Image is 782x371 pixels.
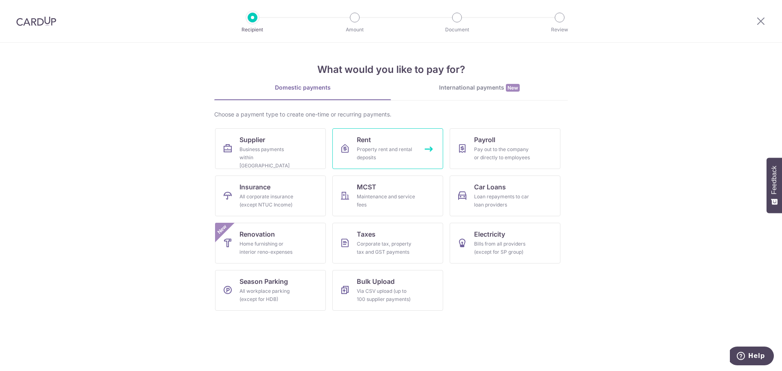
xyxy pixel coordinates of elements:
[222,26,283,34] p: Recipient
[214,62,568,77] h4: What would you like to pay for?
[215,270,326,311] a: Season ParkingAll workplace parking (except for HDB)
[239,182,270,192] span: Insurance
[332,176,443,216] a: MCSTMaintenance and service fees
[214,83,391,92] div: Domestic payments
[427,26,487,34] p: Document
[215,176,326,216] a: InsuranceAll corporate insurance (except NTUC Income)
[357,240,415,256] div: Corporate tax, property tax and GST payments
[239,240,298,256] div: Home furnishing or interior reno-expenses
[239,277,288,286] span: Season Parking
[325,26,385,34] p: Amount
[332,128,443,169] a: RentProperty rent and rental deposits
[239,287,298,303] div: All workplace parking (except for HDB)
[357,145,415,162] div: Property rent and rental deposits
[357,182,376,192] span: MCST
[357,193,415,209] div: Maintenance and service fees
[474,193,533,209] div: Loan repayments to car loan providers
[450,223,560,263] a: ElectricityBills from all providers (except for SP group)
[215,223,326,263] a: RenovationHome furnishing or interior reno-expensesNew
[239,135,265,145] span: Supplier
[450,128,560,169] a: PayrollPay out to the company or directly to employees
[767,158,782,213] button: Feedback - Show survey
[357,277,395,286] span: Bulk Upload
[474,240,533,256] div: Bills from all providers (except for SP group)
[474,229,505,239] span: Electricity
[771,166,778,194] span: Feedback
[332,270,443,311] a: Bulk UploadVia CSV upload (up to 100 supplier payments)
[357,135,371,145] span: Rent
[474,135,495,145] span: Payroll
[506,84,520,92] span: New
[332,223,443,263] a: TaxesCorporate tax, property tax and GST payments
[529,26,590,34] p: Review
[474,145,533,162] div: Pay out to the company or directly to employees
[16,16,56,26] img: CardUp
[450,176,560,216] a: Car LoansLoan repayments to car loan providers
[357,287,415,303] div: Via CSV upload (up to 100 supplier payments)
[239,193,298,209] div: All corporate insurance (except NTUC Income)
[391,83,568,92] div: International payments
[474,182,506,192] span: Car Loans
[730,347,774,367] iframe: Opens a widget where you can find more information
[239,229,275,239] span: Renovation
[214,110,568,119] div: Choose a payment type to create one-time or recurring payments.
[239,145,298,170] div: Business payments within [GEOGRAPHIC_DATA]
[215,223,229,236] span: New
[215,128,326,169] a: SupplierBusiness payments within [GEOGRAPHIC_DATA]
[357,229,376,239] span: Taxes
